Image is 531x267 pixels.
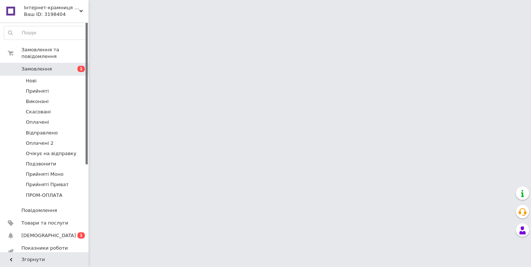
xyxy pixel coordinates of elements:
span: Виконані [26,98,49,105]
span: Товари та послуги [21,220,68,226]
span: Нові [26,78,37,84]
span: Відправлено [26,130,58,136]
span: 1 [77,66,85,72]
span: Скасовані [26,109,51,115]
span: Показники роботи компанії [21,245,68,258]
span: Повідомлення [21,207,57,214]
span: Оплачені 2 [26,140,53,147]
span: Прийняті Моно [26,171,63,178]
span: Подзвонити [26,161,56,167]
div: Ваш ID: 3198404 [24,11,88,18]
span: Очікує на відправку [26,150,76,157]
span: [DEMOGRAPHIC_DATA] [21,232,76,239]
span: Прийняті Приват [26,181,69,188]
input: Пошук [4,26,87,40]
span: 1 [77,232,85,239]
span: Замовлення та повідомлення [21,47,88,60]
span: Інтернет-крамниця "Хочу Все" [24,4,79,11]
span: Прийняті [26,88,49,95]
span: Замовлення [21,66,52,72]
span: ПРОМ-ОПЛАТА [26,192,62,199]
span: Оплачені [26,119,49,126]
